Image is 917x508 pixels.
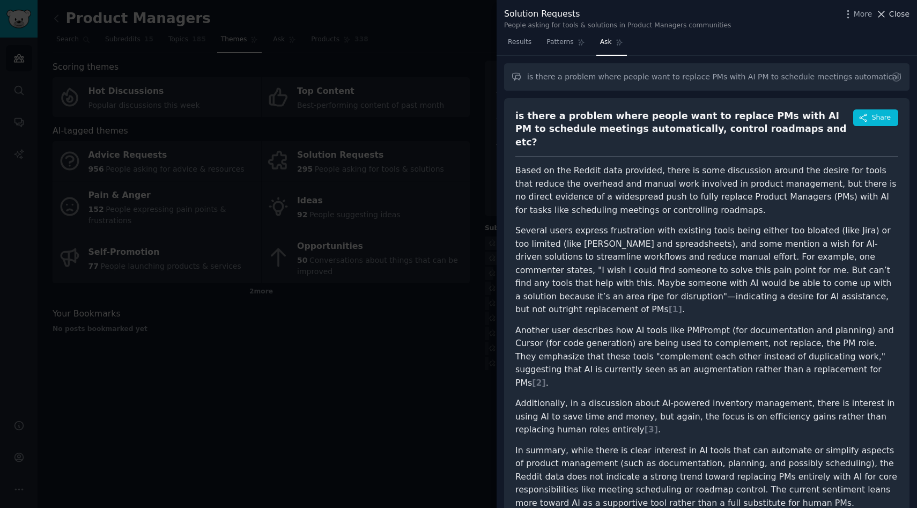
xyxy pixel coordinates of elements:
[853,109,898,127] button: Share
[842,9,872,20] button: More
[515,397,898,437] p: Additionally, in a discussion about AI-powered inventory management, there is interest in using A...
[600,38,612,47] span: Ask
[504,21,731,31] div: People asking for tools & solutions in Product Managers communities
[669,304,682,314] span: [ 1 ]
[508,38,531,47] span: Results
[504,8,731,21] div: Solution Requests
[532,378,545,388] span: [ 2 ]
[872,113,891,123] span: Share
[889,9,909,20] span: Close
[546,38,573,47] span: Patterns
[854,9,872,20] span: More
[504,34,535,56] a: Results
[596,34,627,56] a: Ask
[515,324,898,390] p: Another user describes how AI tools like PMPrompt (for documentation and planning) and Cursor (fo...
[515,224,898,316] p: Several users express frustration with existing tools being either too bloated (like Jira) or too...
[645,424,658,435] span: [ 3 ]
[543,34,588,56] a: Patterns
[515,109,853,149] div: is there a problem where people want to replace PMs with AI PM to schedule meetings automatically...
[515,164,898,217] p: Based on the Reddit data provided, there is some discussion around the desire for tools that redu...
[876,9,909,20] button: Close
[504,63,909,91] input: Ask a question about Solution Requests in this audience...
